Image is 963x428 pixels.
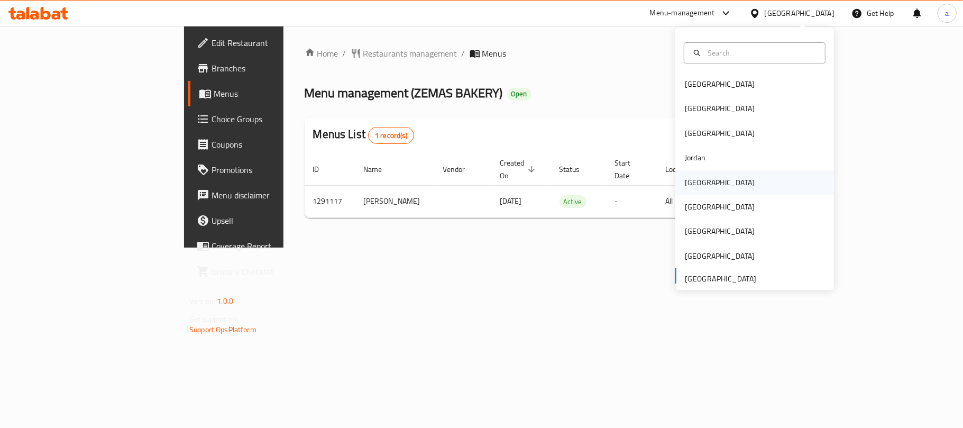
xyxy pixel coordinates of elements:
div: Menu-management [650,7,715,20]
div: [GEOGRAPHIC_DATA] [685,128,755,139]
a: Upsell [188,208,345,233]
span: Locale [666,163,699,176]
span: Coupons [212,138,336,151]
span: Branches [212,62,336,75]
a: Coupons [188,132,345,157]
table: enhanced table [305,153,830,218]
span: Created On [500,157,538,182]
span: ID [313,163,333,176]
a: Restaurants management [351,47,457,60]
div: [GEOGRAPHIC_DATA] [685,250,755,262]
div: Open [507,88,531,101]
span: 1 record(s) [369,131,414,141]
span: Get support on: [189,312,238,326]
span: Edit Restaurant [212,37,336,49]
a: Coverage Report [188,233,345,259]
div: Active [560,195,586,208]
div: [GEOGRAPHIC_DATA] [685,201,755,213]
a: Edit Restaurant [188,30,345,56]
a: Choice Groups [188,106,345,132]
a: Support.OpsPlatform [189,323,256,336]
span: Menu disclaimer [212,189,336,202]
span: a [945,7,949,19]
a: Menu disclaimer [188,183,345,208]
nav: breadcrumb [305,47,758,60]
span: Status [560,163,594,176]
span: Promotions [212,163,336,176]
a: Promotions [188,157,345,183]
span: Menus [214,87,336,100]
span: Choice Groups [212,113,336,125]
span: Restaurants management [363,47,457,60]
span: Upsell [212,214,336,227]
h2: Menus List [313,126,414,144]
div: [GEOGRAPHIC_DATA] [685,103,755,114]
div: [GEOGRAPHIC_DATA] [685,78,755,90]
li: / [462,47,465,60]
span: 1.0.0 [217,294,233,308]
span: Coverage Report [212,240,336,252]
td: All [657,185,712,217]
span: Start Date [615,157,645,182]
span: Version: [189,294,215,308]
span: [DATE] [500,194,522,208]
td: - [607,185,657,217]
span: Active [560,196,586,208]
span: Menu management ( ZEMAS BAKERY ) [305,81,503,105]
a: Grocery Checklist [188,259,345,284]
div: [GEOGRAPHIC_DATA] [685,225,755,237]
div: Jordan [685,152,705,163]
span: Name [364,163,396,176]
a: Branches [188,56,345,81]
input: Search [703,47,819,59]
span: Grocery Checklist [212,265,336,278]
span: Menus [482,47,507,60]
td: [PERSON_NAME] [355,185,435,217]
div: [GEOGRAPHIC_DATA] [765,7,834,19]
div: [GEOGRAPHIC_DATA] [685,177,755,188]
span: Open [507,89,531,98]
span: Vendor [443,163,479,176]
a: Menus [188,81,345,106]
